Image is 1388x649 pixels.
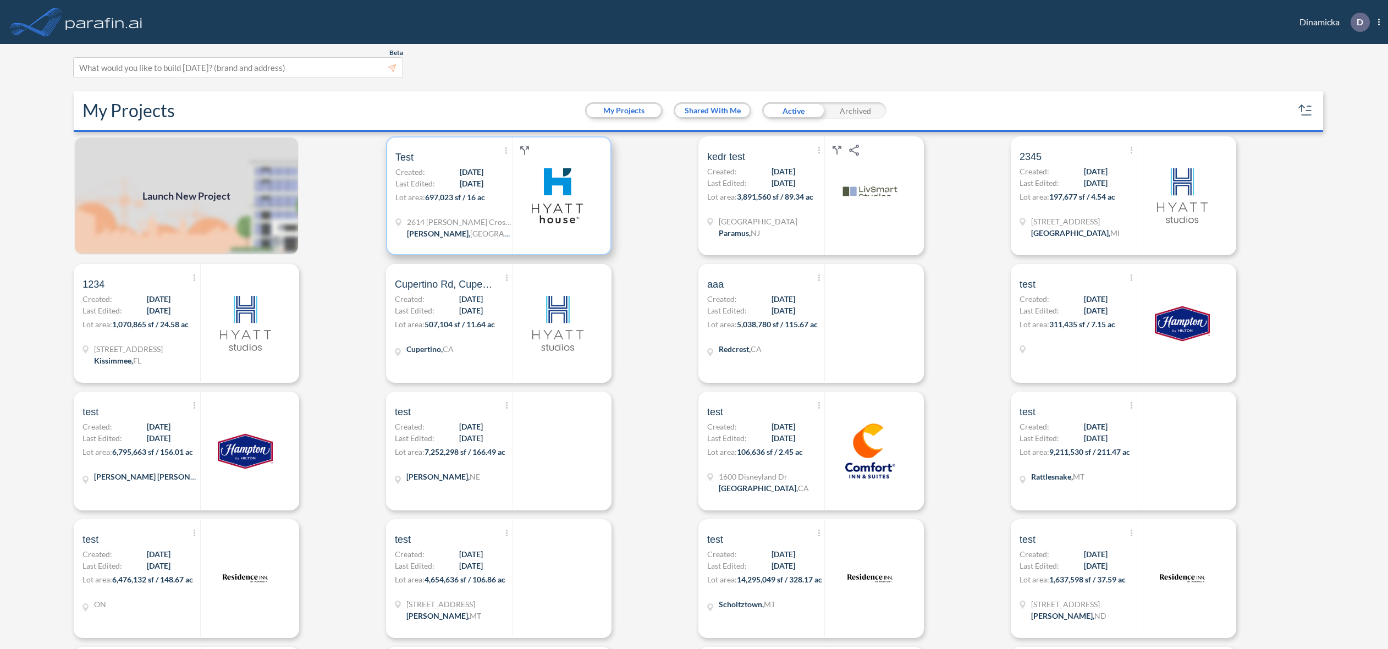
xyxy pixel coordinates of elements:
[1084,548,1108,560] span: [DATE]
[1031,227,1120,239] div: South Haven, MI
[112,575,193,584] span: 6,476,132 sf / 148.67 ac
[772,421,795,432] span: [DATE]
[133,356,141,365] span: FL
[470,472,480,481] span: NE
[82,560,122,571] span: Last Edited:
[470,229,549,238] span: [GEOGRAPHIC_DATA]
[218,551,273,606] img: logo
[1020,548,1049,560] span: Created:
[719,344,751,354] span: Redcrest ,
[94,343,163,355] span: 3242 Vineland Rd
[395,293,425,305] span: Created:
[147,293,170,305] span: [DATE]
[1049,320,1115,329] span: 311,435 sf / 7.15 ac
[824,102,886,119] div: Archived
[1031,228,1110,238] span: [GEOGRAPHIC_DATA] ,
[707,150,745,163] span: kedr test
[470,611,481,620] span: MT
[94,471,199,482] div: Glen Elder, KS
[719,228,751,238] span: Paramus ,
[147,560,170,571] span: [DATE]
[707,278,724,291] span: aaa
[798,483,809,493] span: CA
[406,611,470,620] span: [PERSON_NAME] ,
[1020,575,1049,584] span: Lot area:
[147,421,170,432] span: [DATE]
[395,151,414,164] span: Test
[719,471,809,482] span: 1600 Disneyland Dr
[94,356,133,365] span: Kissimmee ,
[1155,551,1210,606] img: logo
[707,320,737,329] span: Lot area:
[1031,610,1106,621] div: Hettinger, ND
[94,598,106,610] div: ON
[395,548,425,560] span: Created:
[395,421,425,432] span: Created:
[772,166,795,177] span: [DATE]
[395,320,425,329] span: Lot area:
[707,432,747,444] span: Last Edited:
[1094,611,1106,620] span: ND
[762,102,824,119] div: Active
[719,483,798,493] span: [GEOGRAPHIC_DATA] ,
[459,421,483,432] span: [DATE]
[707,447,737,457] span: Lot area:
[460,178,483,189] span: [DATE]
[1020,405,1036,419] span: test
[82,575,112,584] span: Lot area:
[407,216,511,228] span: 2614 Kyle Crossing
[707,166,737,177] span: Created:
[707,548,737,560] span: Created:
[1020,278,1036,291] span: test
[707,560,747,571] span: Last Edited:
[530,168,585,223] img: logo
[425,320,495,329] span: 507,104 sf / 11.64 ac
[395,432,434,444] span: Last Edited:
[764,599,775,609] span: MT
[842,424,897,479] img: logo
[147,305,170,316] span: [DATE]
[719,599,764,609] span: Scholtztown ,
[772,293,795,305] span: [DATE]
[395,193,425,202] span: Lot area:
[94,599,106,609] span: ON
[707,192,737,201] span: Lot area:
[112,320,189,329] span: 1,070,865 sf / 24.58 ac
[63,11,145,33] img: logo
[707,405,723,419] span: test
[1020,177,1059,189] span: Last Edited:
[425,575,505,584] span: 4,654,636 sf / 106.86 ac
[737,575,822,584] span: 14,295,049 sf / 328.17 ac
[737,192,813,201] span: 3,891,560 sf / 89.34 ac
[1020,560,1059,571] span: Last Edited:
[74,136,299,255] img: add
[587,104,661,117] button: My Projects
[218,424,273,479] img: logo
[82,305,122,316] span: Last Edited:
[406,610,481,621] div: Busby, MT
[842,551,897,606] img: logo
[82,405,98,419] span: test
[1020,533,1036,546] span: test
[737,447,803,457] span: 106,636 sf / 2.45 ac
[1020,293,1049,305] span: Created:
[1084,421,1108,432] span: [DATE]
[395,166,425,178] span: Created:
[1297,102,1314,119] button: sort
[147,548,170,560] span: [DATE]
[1084,166,1108,177] span: [DATE]
[112,447,193,457] span: 6,795,663 sf / 156.01 ac
[1020,166,1049,177] span: Created:
[1031,216,1120,227] span: 9632 68th St
[459,560,483,571] span: [DATE]
[772,560,795,571] span: [DATE]
[82,100,175,121] h2: My Projects
[218,296,273,351] img: logo
[707,421,737,432] span: Created:
[707,575,737,584] span: Lot area:
[82,447,112,457] span: Lot area:
[1084,432,1108,444] span: [DATE]
[1031,471,1084,482] div: Rattlesnake, MT
[395,405,411,419] span: test
[389,48,403,57] span: Beta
